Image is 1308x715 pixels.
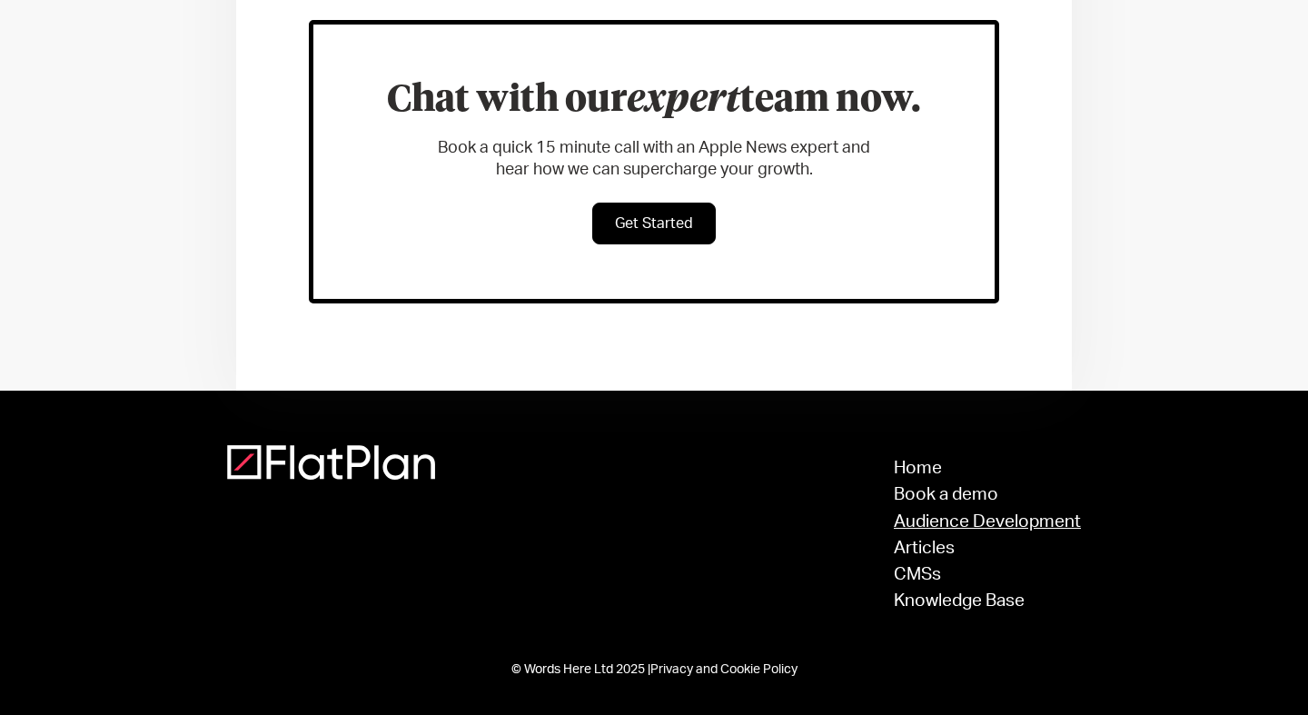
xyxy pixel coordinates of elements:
[894,460,1081,477] a: Home
[368,79,940,123] h3: Chat with our team now.
[894,486,1081,503] a: Book a demo
[894,592,1081,610] a: Knowledge Base
[894,540,1081,557] a: Articles
[894,513,1081,531] a: Audience Development
[627,83,740,119] em: expert
[894,566,1081,583] a: CMSs
[425,137,883,181] p: Book a quick 15 minute call with an Apple News expert and hear how we can supercharge your growth.
[650,663,798,676] a: Privacy and Cookie Policy
[592,203,716,244] a: Get Started
[227,660,1081,679] div: © Words Here Ltd 2025 |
